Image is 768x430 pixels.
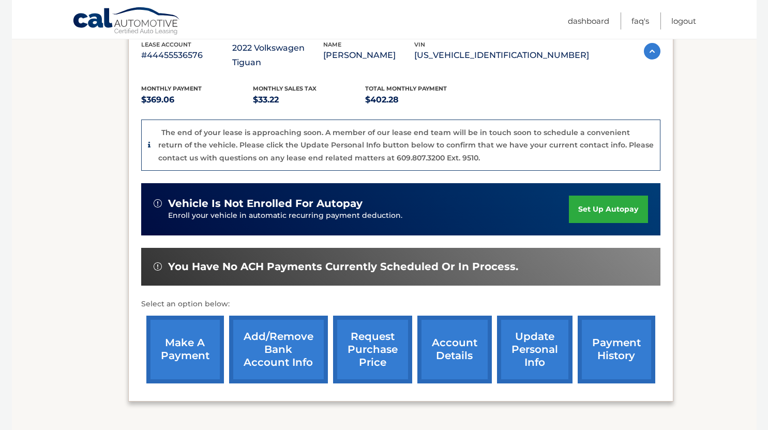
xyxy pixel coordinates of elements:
p: 2022 Volkswagen Tiguan [232,41,323,70]
span: Monthly sales Tax [253,85,317,92]
a: Add/Remove bank account info [229,316,328,383]
img: accordion-active.svg [644,43,660,60]
span: Total Monthly Payment [365,85,447,92]
p: #44455536576 [141,48,232,63]
span: vehicle is not enrolled for autopay [168,197,363,210]
p: Enroll your vehicle in automatic recurring payment deduction. [168,210,569,221]
a: request purchase price [333,316,412,383]
p: [PERSON_NAME] [323,48,414,63]
img: alert-white.svg [154,199,162,207]
a: FAQ's [631,12,649,29]
a: Dashboard [568,12,609,29]
p: $33.22 [253,93,365,107]
p: $402.28 [365,93,477,107]
p: [US_VEHICLE_IDENTIFICATION_NUMBER] [414,48,589,63]
span: name [323,41,341,48]
span: vin [414,41,425,48]
img: alert-white.svg [154,262,162,271]
p: The end of your lease is approaching soon. A member of our lease end team will be in touch soon t... [158,128,654,162]
p: Select an option below: [141,298,660,310]
a: Cal Automotive [72,7,181,37]
a: payment history [578,316,655,383]
a: Logout [671,12,696,29]
a: update personal info [497,316,573,383]
a: make a payment [146,316,224,383]
p: $369.06 [141,93,253,107]
a: set up autopay [569,196,647,223]
a: account details [417,316,492,383]
span: Monthly Payment [141,85,202,92]
span: lease account [141,41,191,48]
span: You have no ACH payments currently scheduled or in process. [168,260,518,273]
